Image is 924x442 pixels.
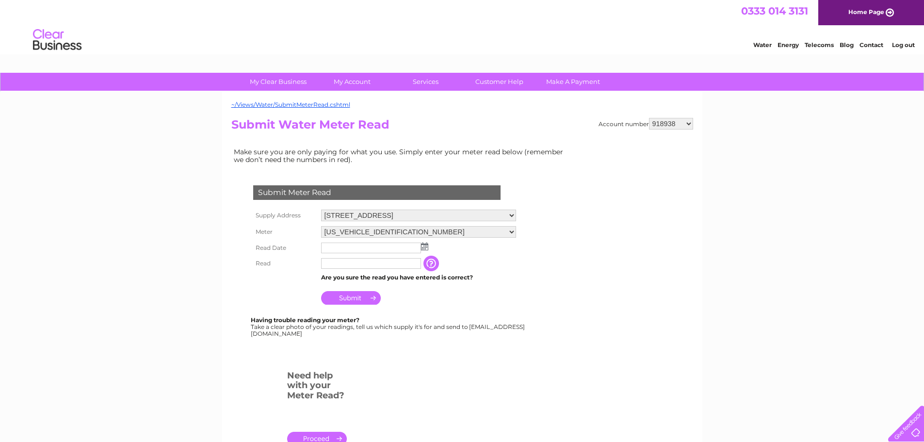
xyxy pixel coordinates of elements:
[319,271,519,284] td: Are you sure the read you have entered is correct?
[251,224,319,240] th: Meter
[231,101,350,108] a: ~/Views/Water/SubmitMeterRead.cshtml
[251,316,359,324] b: Having trouble reading your meter?
[805,41,834,49] a: Telecoms
[859,41,883,49] a: Contact
[599,118,693,130] div: Account number
[753,41,772,49] a: Water
[251,207,319,224] th: Supply Address
[321,291,381,305] input: Submit
[287,369,347,406] h3: Need help with your Meter Read?
[238,73,318,91] a: My Clear Business
[251,240,319,256] th: Read Date
[533,73,613,91] a: Make A Payment
[741,5,808,17] a: 0333 014 3131
[423,256,441,271] input: Information
[459,73,539,91] a: Customer Help
[778,41,799,49] a: Energy
[231,146,571,166] td: Make sure you are only paying for what you use. Simply enter your meter read below (remember we d...
[251,256,319,271] th: Read
[253,185,501,200] div: Submit Meter Read
[231,118,693,136] h2: Submit Water Meter Read
[251,317,526,337] div: Take a clear photo of your readings, tell us which supply it's for and send to [EMAIL_ADDRESS][DO...
[386,73,466,91] a: Services
[892,41,915,49] a: Log out
[312,73,392,91] a: My Account
[840,41,854,49] a: Blog
[421,243,428,250] img: ...
[233,5,692,47] div: Clear Business is a trading name of Verastar Limited (registered in [GEOGRAPHIC_DATA] No. 3667643...
[32,25,82,55] img: logo.png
